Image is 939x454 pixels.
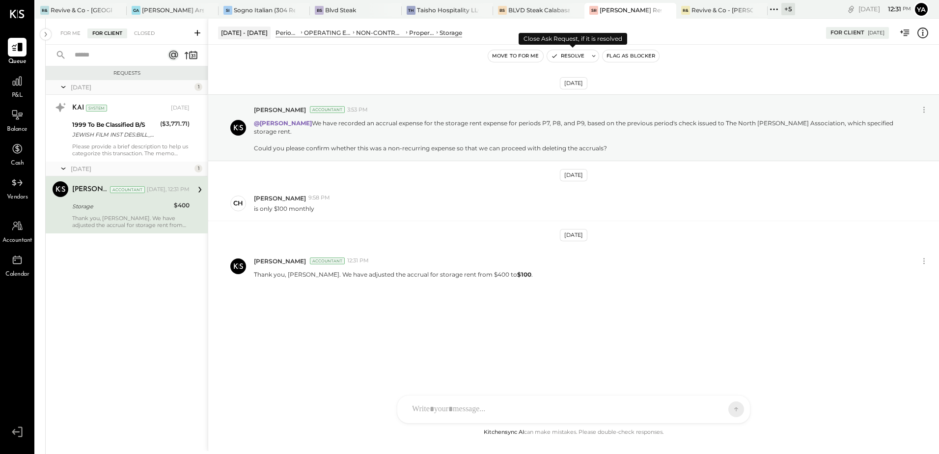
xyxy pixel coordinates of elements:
span: Balance [7,125,28,134]
span: 3:53 PM [347,106,368,114]
div: SR [589,6,598,15]
span: Vendors [7,193,28,202]
div: Sogno Italian (304 Restaurant) [234,6,295,14]
span: [PERSON_NAME] [254,106,306,114]
div: KAI [72,103,84,113]
button: Ya [913,1,929,17]
div: [DATE] [71,165,192,173]
span: [PERSON_NAME] [254,257,306,265]
div: Closed [129,28,160,38]
div: BS [498,6,507,15]
a: Cash [0,140,34,168]
button: Move to for me [488,50,543,62]
div: [DATE] [171,104,190,112]
div: Please provide a brief description to help us categorize this transaction. The memo might be help... [72,143,190,157]
button: Flag as Blocker [603,50,659,62]
div: Thank you, [PERSON_NAME]. We have adjusted the accrual for storage rent from $400 to . [72,215,190,228]
div: BLVD Steak Calabasas [508,6,570,14]
div: + 5 [781,3,795,15]
div: Blvd Steak [325,6,356,14]
span: [PERSON_NAME] [254,194,306,202]
span: 9:58 PM [308,194,330,202]
div: For Client [830,29,864,37]
div: [PERSON_NAME] Restaurant & Deli [600,6,661,14]
div: copy link [846,4,856,14]
div: Storage [72,201,171,211]
div: Property Expenses [409,28,435,37]
p: We have recorded an accrual expense for the storage rent expense for periods P7, P8, and P9, base... [254,119,897,153]
div: [PERSON_NAME] Arso [142,6,203,14]
div: Period P&L [276,28,299,37]
div: Taisho Hospitality LLC [417,6,478,14]
div: SI [223,6,232,15]
div: Close Ask Request, if it is resolved [519,33,627,45]
div: [DATE] - [DATE] [218,27,271,39]
div: $400 [174,200,190,210]
div: Requests [51,70,203,77]
div: GA [132,6,140,15]
span: Calendar [5,270,29,279]
span: Accountant [2,236,32,245]
div: OPERATING EXPENSES (EBITDA) [304,28,351,37]
div: Revive & Co - [PERSON_NAME] [691,6,753,14]
div: ch [233,199,243,208]
div: For Client [87,28,127,38]
div: ($3,771.71) [160,119,190,129]
div: For Me [55,28,85,38]
div: [DATE], 12:31 PM [147,186,190,194]
div: [DATE] [858,4,911,14]
span: Cash [11,159,24,168]
div: [DATE] [560,229,587,241]
div: System [86,105,107,112]
div: [PERSON_NAME] [72,185,108,195]
div: Revive & Co - [GEOGRAPHIC_DATA] [51,6,112,14]
div: [DATE] [868,29,884,36]
p: is only $100 monthly [254,204,314,213]
div: R& [681,6,690,15]
span: P&L [12,91,23,100]
div: 1 [194,165,202,172]
p: Thank you, [PERSON_NAME]. We have adjusted the accrual for storage rent from $400 to . [254,270,533,279]
div: Accountant [310,257,345,264]
div: Accountant [310,106,345,113]
button: Resolve [547,50,588,62]
a: Calendar [0,251,34,279]
strong: @[PERSON_NAME] [254,119,312,127]
a: Queue [0,38,34,66]
span: 12:31 PM [347,257,369,265]
strong: $100 [517,271,531,278]
div: 1 [194,83,202,91]
div: BS [315,6,324,15]
a: Balance [0,106,34,134]
div: TH [407,6,415,15]
div: Accountant [110,186,145,193]
div: [DATE] [71,83,192,91]
div: [DATE] [560,169,587,181]
span: Queue [8,57,27,66]
a: Vendors [0,173,34,202]
div: Storage [440,28,462,37]
div: [DATE] [560,77,587,89]
div: NON-CONTROLLABLE EXPENSES [356,28,404,37]
div: R& [40,6,49,15]
a: Accountant [0,217,34,245]
div: JEWISH FILM INST DES:BILL_PAY ID:JEWISH FILM INS INDN:[PERSON_NAME] RESTAURANT & DE CO ID:XXXXX86... [72,130,157,140]
div: 1999 To Be Classified B/S [72,120,157,130]
a: P&L [0,72,34,100]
